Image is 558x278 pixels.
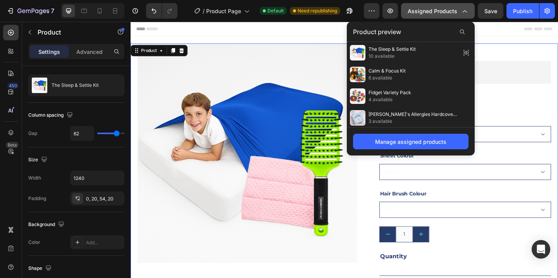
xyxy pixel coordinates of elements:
button: Save [478,3,503,19]
div: Background [28,219,66,230]
span: 6 available [369,74,406,81]
span: Calm & Focus Kit [369,67,406,74]
div: Loox - Rating widget [295,50,352,59]
input: Auto [71,171,124,185]
div: Publish [513,7,532,15]
div: Product [10,28,30,35]
img: product feature img [32,78,47,93]
div: Add... [86,239,122,246]
button: Assigned Products [401,3,475,19]
span: [PERSON_NAME]'s Allergies Hardcover Book [369,111,458,118]
button: Manage assigned products [353,134,468,149]
div: Size [28,155,49,165]
div: Manage assigned products [375,138,446,146]
div: 450 [7,83,19,89]
p: Advanced [76,48,103,56]
button: 7 [3,3,58,19]
legend: Sheet Colour [270,140,309,152]
img: preview-img [350,45,365,60]
p: Settings [38,48,60,56]
p: Quantity [271,250,456,261]
div: Color [28,239,40,246]
div: Padding [28,195,46,202]
div: Gap [28,130,37,137]
span: Need republishing [298,7,337,14]
span: / [203,7,205,15]
button: decrement [271,223,288,240]
p: 7 [51,6,54,16]
span: Fidget Variety Pack [369,89,411,96]
p: Product [38,28,103,37]
div: Width [28,174,41,181]
img: preview-img [350,67,365,82]
span: Product preview [353,27,401,36]
div: $134.90 [270,75,457,90]
button: increment [307,223,324,240]
button: Loox - Rating widget [274,46,358,64]
span: Assigned Products [408,7,457,15]
div: Undo/Redo [146,3,177,19]
h1: The Sleep & Settle Kit [270,28,457,43]
iframe: Design area [131,22,558,278]
div: Open Intercom Messenger [532,240,550,259]
legend: Hair Brush Colour [270,181,322,193]
span: 10 available [369,53,416,60]
span: 4 available [369,96,411,103]
span: Default [267,7,284,14]
span: The Sleep & Settle Kit [369,46,416,53]
p: The Sleep & Settle Kit [52,83,99,88]
img: preview-img [350,88,365,104]
span: Product Page [206,7,241,15]
img: preview-img [350,110,365,126]
div: 0, 20, 54, 20 [86,195,122,202]
button: Publish [506,3,539,19]
input: Auto [71,126,94,140]
img: loox.png [280,50,289,60]
div: Shape [28,263,53,274]
legend: Blanket Colour [270,99,315,110]
span: Save [484,8,497,14]
span: 3 available [369,118,458,125]
div: Beta [6,142,19,148]
input: quantity [288,223,307,240]
div: Column spacing [28,110,74,121]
